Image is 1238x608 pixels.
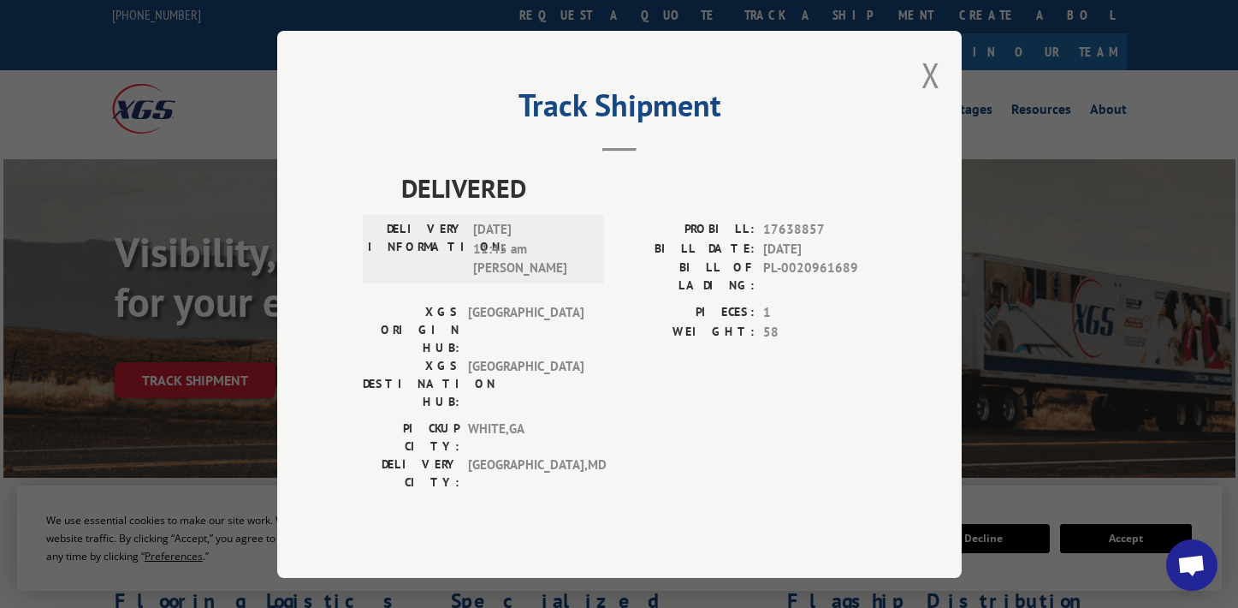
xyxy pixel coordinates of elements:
span: [DATE] 11:45 am [PERSON_NAME] [473,220,589,278]
label: DELIVERY INFORMATION: [368,220,465,278]
label: WEIGHT: [619,322,755,342]
span: [GEOGRAPHIC_DATA] [468,303,583,357]
h2: Track Shipment [363,93,876,126]
span: [GEOGRAPHIC_DATA] [468,357,583,411]
label: PIECES: [619,303,755,323]
label: PROBILL: [619,220,755,240]
label: BILL OF LADING: [619,259,755,295]
label: XGS DESTINATION HUB: [363,357,459,411]
span: 1 [763,303,876,323]
label: XGS ORIGIN HUB: [363,303,459,357]
label: PICKUP CITY: [363,420,459,456]
label: BILL DATE: [619,239,755,259]
button: Close modal [921,52,940,98]
span: [DATE] [763,239,876,259]
span: WHITE , GA [468,420,583,456]
span: 17638857 [763,220,876,240]
div: Open chat [1166,539,1217,591]
span: PL-0020961689 [763,259,876,295]
label: DELIVERY CITY: [363,456,459,492]
span: [GEOGRAPHIC_DATA] , MD [468,456,583,492]
span: DELIVERED [401,169,876,207]
span: 58 [763,322,876,342]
